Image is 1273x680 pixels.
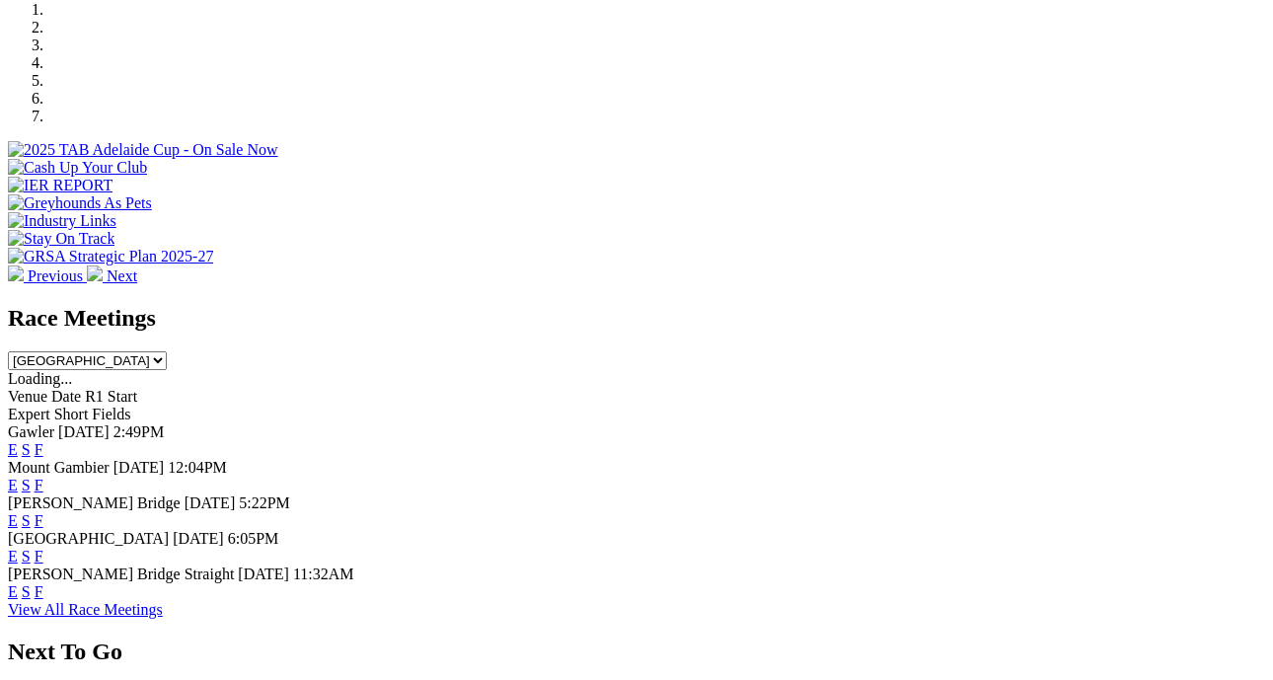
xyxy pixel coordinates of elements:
span: Mount Gambier [8,459,110,476]
img: IER REPORT [8,177,112,194]
span: [DATE] [113,459,165,476]
img: chevron-left-pager-white.svg [8,265,24,281]
span: [DATE] [58,423,110,440]
a: S [22,548,31,565]
a: E [8,583,18,600]
span: Fields [92,406,130,422]
span: R1 Start [85,388,137,405]
a: F [35,548,43,565]
span: Previous [28,267,83,284]
a: S [22,441,31,458]
span: Short [54,406,89,422]
span: 5:22PM [239,494,290,511]
img: chevron-right-pager-white.svg [87,265,103,281]
span: Expert [8,406,50,422]
span: [DATE] [238,566,289,582]
h2: Race Meetings [8,305,1265,332]
h2: Next To Go [8,639,1265,665]
a: View All Race Meetings [8,601,163,618]
img: Industry Links [8,212,116,230]
a: E [8,512,18,529]
span: Loading... [8,370,72,387]
span: 2:49PM [113,423,165,440]
a: F [35,441,43,458]
span: [DATE] [173,530,224,547]
span: Date [51,388,81,405]
a: F [35,512,43,529]
a: S [22,512,31,529]
span: 12:04PM [168,459,227,476]
span: [DATE] [185,494,236,511]
a: Previous [8,267,87,284]
span: 11:32AM [293,566,354,582]
img: Greyhounds As Pets [8,194,152,212]
a: S [22,583,31,600]
span: Next [107,267,137,284]
img: GRSA Strategic Plan 2025-27 [8,248,213,265]
a: E [8,548,18,565]
img: Stay On Track [8,230,114,248]
span: Venue [8,388,47,405]
a: Next [87,267,137,284]
span: [GEOGRAPHIC_DATA] [8,530,169,547]
a: E [8,477,18,493]
span: 6:05PM [228,530,279,547]
a: E [8,441,18,458]
span: [PERSON_NAME] Bridge [8,494,181,511]
img: 2025 TAB Adelaide Cup - On Sale Now [8,141,278,159]
a: F [35,477,43,493]
a: F [35,583,43,600]
span: [PERSON_NAME] Bridge Straight [8,566,234,582]
img: Cash Up Your Club [8,159,147,177]
a: S [22,477,31,493]
span: Gawler [8,423,54,440]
